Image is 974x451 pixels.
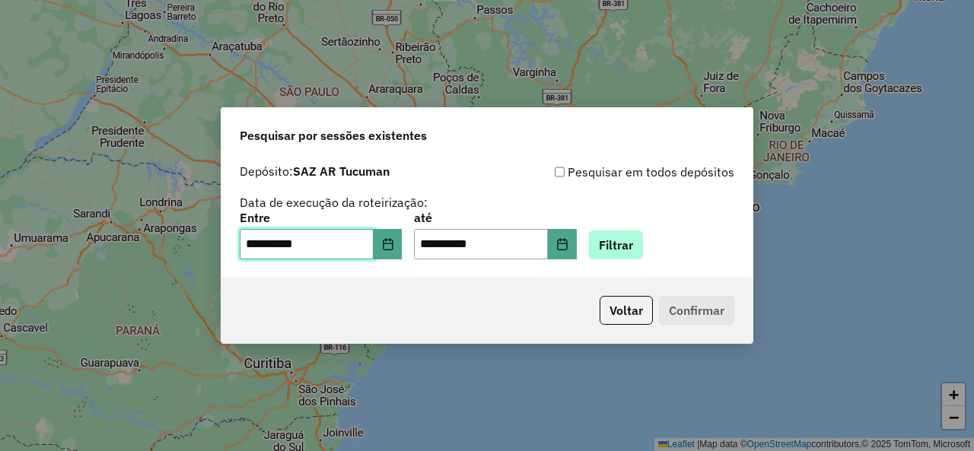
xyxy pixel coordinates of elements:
[374,229,403,259] button: Choose Date
[548,229,577,259] button: Choose Date
[589,230,643,259] button: Filtrar
[240,193,428,211] label: Data de execução da roteirização:
[414,208,576,227] label: até
[240,126,427,145] span: Pesquisar por sessões existentes
[487,163,734,181] div: Pesquisar em todos depósitos
[293,164,390,179] strong: SAZ AR Tucuman
[240,162,390,180] label: Depósito:
[240,208,402,227] label: Entre
[600,296,653,325] button: Voltar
